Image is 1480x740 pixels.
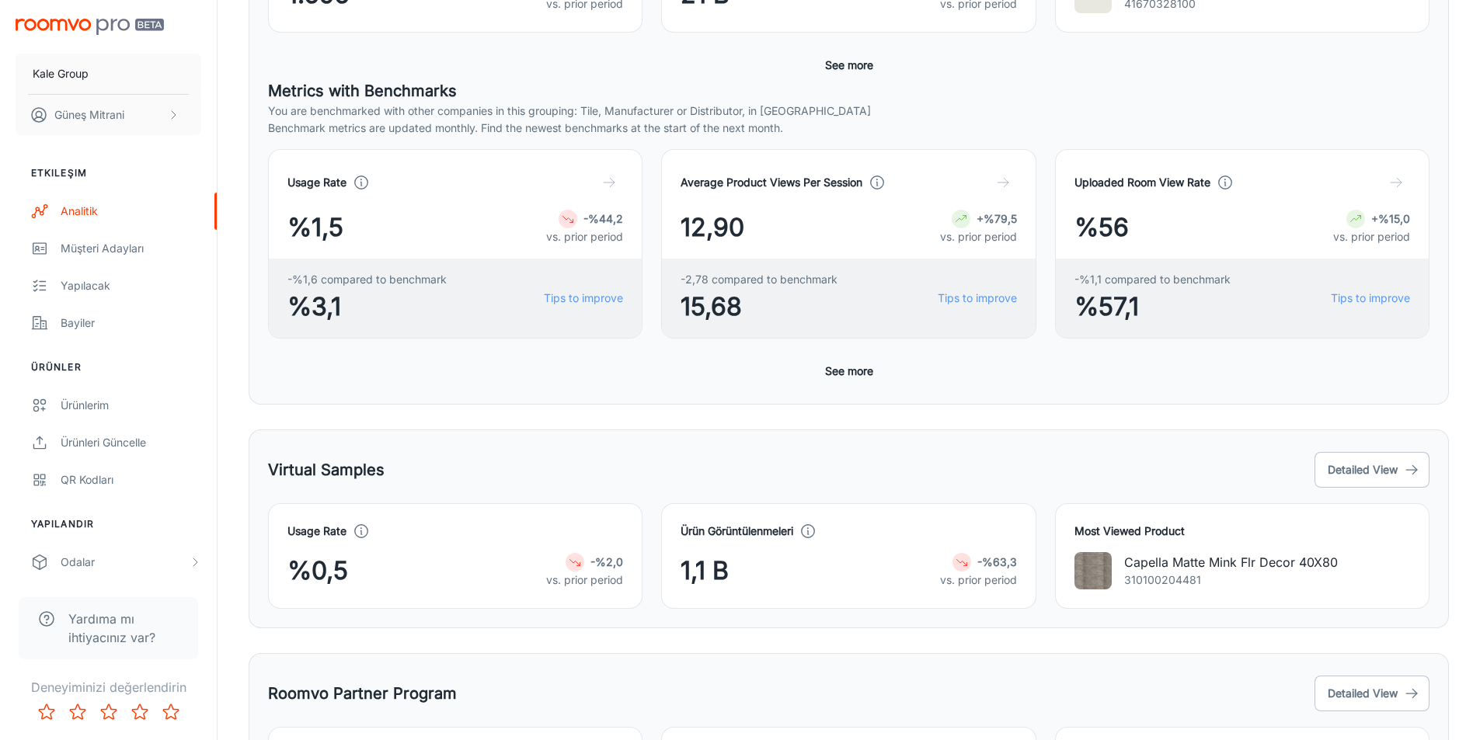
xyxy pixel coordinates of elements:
[61,314,201,332] div: Bayiler
[977,212,1017,225] strong: +%79,5
[1074,174,1210,191] h4: Uploaded Room View Rate
[155,697,186,728] button: Rate 5 star
[93,697,124,728] button: Rate 3 star
[590,555,623,568] strong: -%2,0
[1074,209,1129,246] span: %56
[16,54,201,94] button: Kale Group
[1333,228,1410,245] p: vs. prior period
[61,277,201,294] div: Yapılacak
[940,572,1017,589] p: vs. prior period
[544,290,623,307] a: Tips to improve
[61,203,201,220] div: Analitik
[1074,552,1112,589] img: Capella Matte Mink Flr Decor 40X80
[61,240,201,257] div: Müşteri Adayları
[1315,676,1430,711] button: Detailed View
[61,397,201,414] div: Ürünlerim
[546,572,623,589] p: vs. prior period
[62,697,93,728] button: Rate 2 star
[16,95,201,135] button: Güneş Mitrani
[1315,452,1430,488] button: Detailed View
[546,228,623,245] p: vs. prior period
[268,682,457,705] h5: Roomvo Partner Program
[977,555,1017,568] strong: -%63,3
[268,102,1430,120] p: You are benchmarked with other companies in this grouping: Tile, Manufacturer or Distributor, in ...
[681,209,744,246] span: 12,90
[61,434,201,451] div: Ürünleri Güncelle
[681,271,838,288] span: -2,78 compared to benchmark
[1074,523,1410,540] h4: Most Viewed Product
[68,610,179,647] span: Yardıma mı ihtiyacınız var?
[268,79,1430,102] h5: Metrics with Benchmarks
[681,552,729,589] span: 1,1 B
[124,697,155,728] button: Rate 4 star
[819,357,879,385] button: See more
[1124,553,1338,572] p: Capella Matte Mink Flr Decor 40X80
[287,552,348,589] span: %0,5
[287,271,447,288] span: -%1,6 compared to benchmark
[1331,290,1410,307] a: Tips to improve
[287,523,346,540] h4: Usage Rate
[33,65,89,82] p: Kale Group
[819,51,879,79] button: See more
[287,209,343,246] span: %1,5
[1074,288,1231,325] span: %57,1
[268,458,385,481] h5: Virtual Samples
[1074,271,1231,288] span: -%1,1 compared to benchmark
[940,228,1017,245] p: vs. prior period
[268,120,1430,137] p: Benchmark metrics are updated monthly. Find the newest benchmarks at the start of the next month.
[61,554,189,571] div: Odalar
[61,471,201,488] div: QR Kodları
[583,212,623,225] strong: -%44,2
[31,697,62,728] button: Rate 1 star
[54,106,124,123] p: Güneş Mitrani
[1124,572,1338,589] p: 310100204481
[16,19,164,35] img: Roomvo PRO Beta
[12,678,204,697] p: Deneyiminizi değerlendirin
[681,523,793,540] h4: Ürün Görüntülenmeleri
[938,290,1017,307] a: Tips to improve
[681,174,862,191] h4: Average Product Views Per Session
[287,174,346,191] h4: Usage Rate
[1371,212,1410,225] strong: +%15,0
[681,288,838,325] span: 15,68
[287,288,447,325] span: %3,1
